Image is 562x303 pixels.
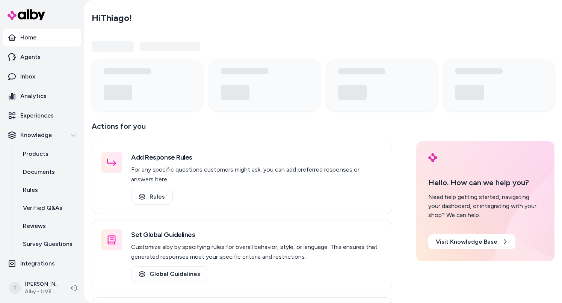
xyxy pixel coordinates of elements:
a: Integrations [3,255,81,273]
h2: Hi Thiago ! [92,12,132,24]
p: Integrations [20,259,55,268]
p: Verified Q&As [23,204,62,213]
p: Customize alby by specifying rules for overall behavior, style, or language. This ensures that ge... [131,242,383,262]
div: Need help getting started, navigating your dashboard, or integrating with your shop? We can help. [428,193,542,220]
button: T[PERSON_NAME]Alby - LIVE on [DOMAIN_NAME] [5,276,65,300]
a: Survey Questions [15,235,81,253]
a: Inbox [3,68,81,86]
p: Experiences [20,111,54,120]
h3: Set Global Guidelines [131,229,383,240]
p: Rules [23,185,38,194]
p: Documents [23,167,55,176]
p: Agents [20,53,41,62]
p: Inbox [20,72,35,81]
a: Visit Knowledge Base [428,234,515,249]
p: [PERSON_NAME] [25,280,59,288]
img: alby Logo [8,9,45,20]
p: Knowledge [20,131,52,140]
button: Knowledge [3,126,81,144]
a: Agents [3,48,81,66]
a: Verified Q&As [15,199,81,217]
img: alby Logo [428,153,437,162]
a: Reviews [15,217,81,235]
h3: Add Response Rules [131,152,383,163]
p: For any specific questions customers might ask, you can add preferred responses or answers here. [131,165,383,184]
span: Alby - LIVE on [DOMAIN_NAME] [25,288,59,295]
a: Home [3,29,81,47]
a: Products [15,145,81,163]
p: Actions for you [92,120,392,138]
p: Products [23,149,48,158]
span: T [9,282,21,294]
a: Documents [15,163,81,181]
a: Rules [15,181,81,199]
a: Global Guidelines [131,266,208,282]
a: Analytics [3,87,81,105]
p: Home [20,33,36,42]
p: Survey Questions [23,240,73,249]
a: Experiences [3,107,81,125]
p: Hello. How can we help you? [428,177,542,188]
p: Analytics [20,92,47,101]
p: Reviews [23,222,46,231]
a: Rules [131,189,173,205]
